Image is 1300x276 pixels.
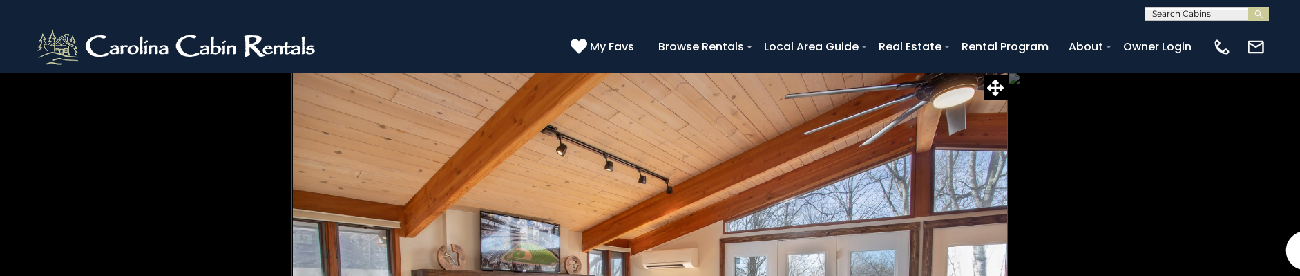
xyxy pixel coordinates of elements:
[651,35,751,59] a: Browse Rentals
[1116,35,1198,59] a: Owner Login
[757,35,866,59] a: Local Area Guide
[955,35,1055,59] a: Rental Program
[1212,37,1232,57] img: phone-regular-white.png
[571,38,638,56] a: My Favs
[35,26,321,68] img: White-1-2.png
[872,35,948,59] a: Real Estate
[1062,35,1110,59] a: About
[1246,37,1265,57] img: mail-regular-white.png
[590,38,634,55] span: My Favs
